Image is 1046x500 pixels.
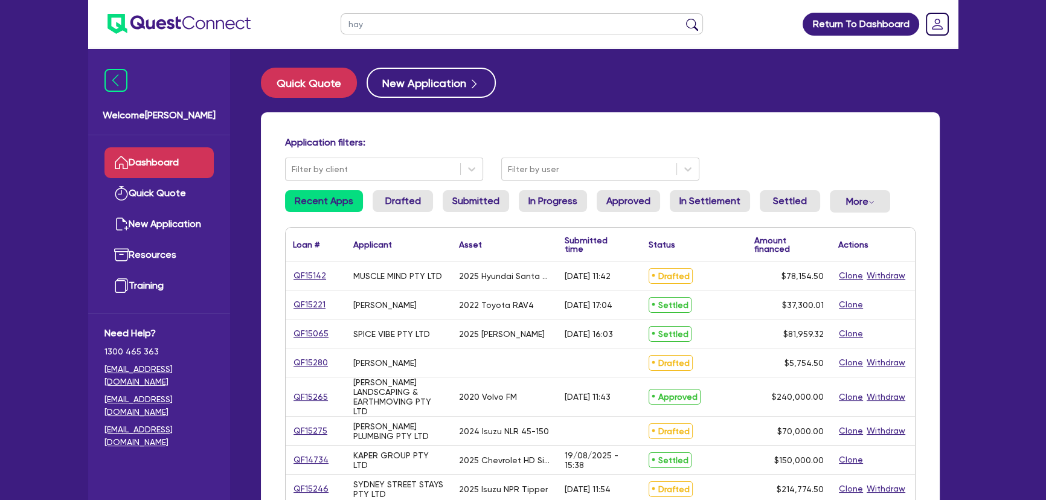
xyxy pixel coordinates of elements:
a: Resources [104,240,214,271]
h4: Application filters: [285,136,916,148]
a: Dropdown toggle [922,8,953,40]
a: [EMAIL_ADDRESS][DOMAIN_NAME] [104,423,214,449]
button: Clone [838,390,864,404]
div: 2025 [PERSON_NAME] [459,329,545,339]
span: Drafted [649,423,693,439]
button: Clone [838,298,864,312]
span: Settled [649,326,691,342]
a: Return To Dashboard [803,13,919,36]
span: $81,959.32 [783,329,824,339]
div: MUSCLE MIND PTY LTD [353,271,442,281]
div: [DATE] 11:54 [565,484,611,494]
button: Withdraw [866,482,906,496]
div: 2024 Isuzu NLR 45-150 [459,426,549,436]
div: [DATE] 11:43 [565,392,611,402]
a: Quick Quote [261,68,367,98]
a: Approved [597,190,660,212]
div: [DATE] 11:42 [565,271,611,281]
button: Clone [838,269,864,283]
div: [DATE] 17:04 [565,300,612,310]
a: QF15142 [293,269,327,283]
div: Applicant [353,240,392,249]
a: QF15275 [293,424,328,438]
button: Clone [838,327,864,341]
span: Need Help? [104,326,214,341]
a: QF15221 [293,298,326,312]
a: Submitted [443,190,509,212]
span: $70,000.00 [777,426,824,436]
button: Withdraw [866,390,906,404]
span: $240,000.00 [772,392,824,402]
div: [PERSON_NAME] LANDSCAPING & EARTHMOVING PTY LTD [353,377,444,416]
div: 2025 Hyundai Santa Fe [459,271,550,281]
img: new-application [114,217,129,231]
button: Withdraw [866,356,906,370]
span: $78,154.50 [781,271,824,281]
div: KAPER GROUP PTY LTD [353,450,444,470]
div: [PERSON_NAME] PLUMBING PTY LTD [353,421,444,441]
div: Asset [459,240,482,249]
a: Dashboard [104,147,214,178]
a: In Settlement [670,190,750,212]
div: 2020 Volvo FM [459,392,517,402]
input: Search by name, application ID or mobile number... [341,13,703,34]
div: 2025 Chevrolet HD Silverado [459,455,550,465]
a: New Application [104,209,214,240]
a: [EMAIL_ADDRESS][DOMAIN_NAME] [104,363,214,388]
div: SPICE VIBE PTY LTD [353,329,430,339]
a: Drafted [373,190,433,212]
span: Welcome [PERSON_NAME] [103,108,216,123]
div: Status [649,240,675,249]
div: 19/08/2025 - 15:38 [565,450,634,470]
span: Settled [649,452,691,468]
button: New Application [367,68,496,98]
button: Clone [838,453,864,467]
img: quick-quote [114,186,129,200]
div: [PERSON_NAME] [353,358,417,368]
a: QF15246 [293,482,329,496]
a: QF15065 [293,327,329,341]
img: quest-connect-logo-blue [107,14,251,34]
span: Drafted [649,481,693,497]
div: [PERSON_NAME] [353,300,417,310]
a: QF15265 [293,390,329,404]
img: icon-menu-close [104,69,127,92]
img: training [114,278,129,293]
div: SYDNEY STREET STAYS PTY LTD [353,479,444,499]
button: Clone [838,424,864,438]
div: Submitted time [565,236,623,253]
button: Dropdown toggle [830,190,890,213]
span: Drafted [649,268,693,284]
span: $150,000.00 [774,455,824,465]
div: Loan # [293,240,319,249]
button: Quick Quote [261,68,357,98]
a: In Progress [519,190,587,212]
a: [EMAIL_ADDRESS][DOMAIN_NAME] [104,393,214,418]
span: Settled [649,297,691,313]
div: 2022 Toyota RAV4 [459,300,534,310]
span: $37,300.01 [782,300,824,310]
button: Withdraw [866,424,906,438]
button: Withdraw [866,269,906,283]
img: resources [114,248,129,262]
div: Amount financed [754,236,824,253]
span: $5,754.50 [784,358,824,368]
span: Drafted [649,355,693,371]
a: QF15280 [293,356,329,370]
div: Actions [838,240,868,249]
div: 2025 Isuzu NPR Tipper [459,484,548,494]
button: Clone [838,356,864,370]
a: Quick Quote [104,178,214,209]
a: QF14734 [293,453,329,467]
a: Settled [760,190,820,212]
a: Recent Apps [285,190,363,212]
div: [DATE] 16:03 [565,329,613,339]
span: Approved [649,389,701,405]
button: Clone [838,482,864,496]
span: 1300 465 363 [104,345,214,358]
span: $214,774.50 [777,484,824,494]
a: Training [104,271,214,301]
